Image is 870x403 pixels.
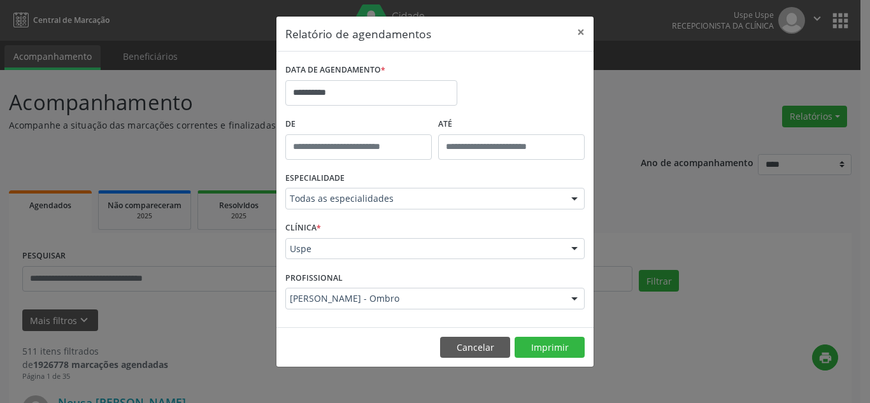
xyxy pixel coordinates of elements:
[285,60,385,80] label: DATA DE AGENDAMENTO
[440,337,510,358] button: Cancelar
[290,243,559,255] span: Uspe
[515,337,585,358] button: Imprimir
[285,115,432,134] label: De
[290,192,559,205] span: Todas as especialidades
[285,169,345,188] label: ESPECIALIDADE
[285,268,343,288] label: PROFISSIONAL
[568,17,594,48] button: Close
[290,292,559,305] span: [PERSON_NAME] - Ombro
[438,115,585,134] label: ATÉ
[285,218,321,238] label: CLÍNICA
[285,25,431,42] h5: Relatório de agendamentos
